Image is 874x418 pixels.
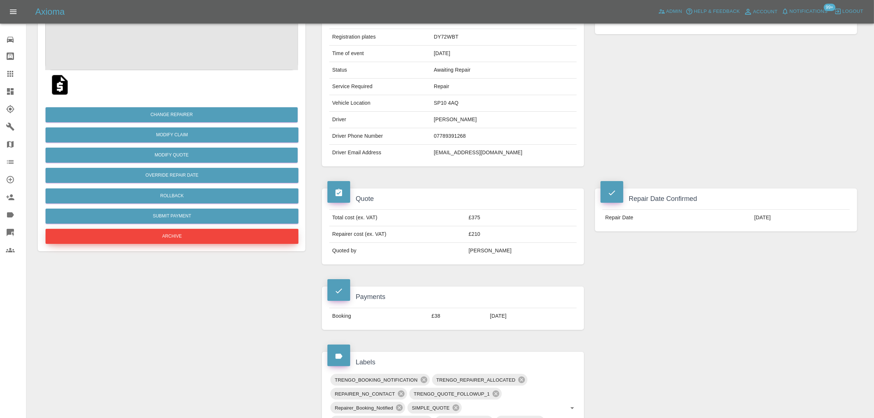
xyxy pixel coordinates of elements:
[431,128,577,145] td: 07789391268
[329,145,431,161] td: Driver Email Address
[48,73,72,97] img: qt_1S62clA4aDea5wMjm2DDU2hz
[429,308,487,324] td: £38
[409,390,494,398] span: TRENGO_QUOTE_FOLLOWUP_1
[601,194,852,204] h4: Repair Date Confirmed
[327,357,579,367] h4: Labels
[833,6,865,17] button: Logout
[329,226,466,243] td: Repairer cost (ex. VAT)
[694,7,740,16] span: Help & Feedback
[329,79,431,95] td: Service Required
[666,7,682,16] span: Admin
[780,6,830,17] button: Notifications
[330,402,405,414] div: Repairer_Booking_Notified
[407,404,454,412] span: SIMPLE_QUOTE
[4,3,22,21] button: Open drawer
[329,46,431,62] td: Time of event
[431,62,577,79] td: Awaiting Repair
[751,210,850,226] td: [DATE]
[431,46,577,62] td: [DATE]
[329,95,431,112] td: Vehicle Location
[329,29,431,46] td: Registration plates
[46,168,298,183] button: Override Repair Date
[753,8,778,16] span: Account
[487,308,577,324] td: [DATE]
[35,6,65,18] h5: Axioma
[329,210,466,226] td: Total cost (ex. VAT)
[330,404,398,412] span: Repairer_Booking_Notified
[684,6,741,17] button: Help & Feedback
[46,127,298,143] a: Modify Claim
[432,374,528,386] div: TRENGO_REPAIRER_ALLOCATED
[656,6,684,17] a: Admin
[824,4,835,11] span: 99+
[431,145,577,161] td: [EMAIL_ADDRESS][DOMAIN_NAME]
[431,112,577,128] td: [PERSON_NAME]
[329,308,429,324] td: Booking
[466,226,577,243] td: £210
[602,210,751,226] td: Repair Date
[466,210,577,226] td: £375
[329,243,466,259] td: Quoted by
[409,388,502,400] div: TRENGO_QUOTE_FOLLOWUP_1
[327,292,579,302] h4: Payments
[46,188,298,203] button: Rollback
[431,79,577,95] td: Repair
[407,402,462,414] div: SIMPLE_QUOTE
[327,194,579,204] h4: Quote
[46,209,298,224] button: Submit Payment
[432,376,520,384] span: TRENGO_REPAIRER_ALLOCATED
[567,403,577,413] button: Open
[329,128,431,145] td: Driver Phone Number
[431,95,577,112] td: SP10 4AQ
[330,390,399,398] span: REPAIRER_NO_CONTACT
[329,62,431,79] td: Status
[46,229,298,244] button: Archive
[330,376,422,384] span: TRENGO_BOOKING_NOTIFICATION
[329,112,431,128] td: Driver
[46,148,298,163] button: Modify Quote
[466,243,577,259] td: [PERSON_NAME]
[431,29,577,46] td: DY72WBT
[842,7,863,16] span: Logout
[330,388,407,400] div: REPAIRER_NO_CONTACT
[790,7,828,16] span: Notifications
[46,107,298,122] button: Change Repairer
[742,6,780,18] a: Account
[330,374,430,386] div: TRENGO_BOOKING_NOTIFICATION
